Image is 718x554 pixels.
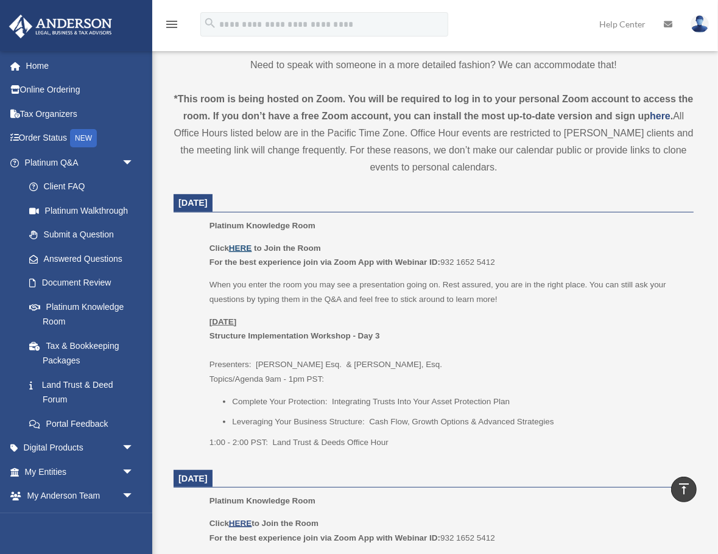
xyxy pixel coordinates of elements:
[174,57,694,74] p: Need to speak with someone in a more detailed fashion? We can accommodate that!
[9,78,152,102] a: Online Ordering
[122,484,146,509] span: arrow_drop_down
[254,244,321,253] b: to Join the Room
[209,317,237,326] u: [DATE]
[9,460,152,484] a: My Entitiesarrow_drop_down
[209,331,380,340] b: Structure Implementation Workshop - Day 3
[9,54,152,78] a: Home
[17,412,152,436] a: Portal Feedback
[122,436,146,461] span: arrow_drop_down
[122,508,146,533] span: arrow_drop_down
[17,223,152,247] a: Submit a Question
[209,435,685,450] p: 1:00 - 2:00 PST: Land Trust & Deeds Office Hour
[174,91,694,176] div: All Office Hours listed below are in the Pacific Time Zone. Office Hour events are restricted to ...
[122,460,146,485] span: arrow_drop_down
[209,315,685,387] p: Presenters: [PERSON_NAME] Esq. & [PERSON_NAME], Esq. Topics/Agenda 9am - 1pm PST:
[650,111,670,121] a: here
[209,496,315,505] span: Platinum Knowledge Room
[9,126,152,151] a: Order StatusNEW
[232,415,685,429] li: Leveraging Your Business Structure: Cash Flow, Growth Options & Advanced Strategies
[9,102,152,126] a: Tax Organizers
[178,198,208,208] span: [DATE]
[17,295,146,334] a: Platinum Knowledge Room
[671,477,697,502] a: vertical_align_top
[232,394,685,409] li: Complete Your Protection: Integrating Trusts Into Your Asset Protection Plan
[17,334,152,373] a: Tax & Bookkeeping Packages
[9,150,152,175] a: Platinum Q&Aarrow_drop_down
[9,436,152,460] a: Digital Productsarrow_drop_down
[209,258,440,267] b: For the best experience join via Zoom App with Webinar ID:
[17,247,152,271] a: Answered Questions
[9,508,152,532] a: My Documentsarrow_drop_down
[70,129,97,147] div: NEW
[17,271,152,295] a: Document Review
[229,244,252,253] a: HERE
[122,150,146,175] span: arrow_drop_down
[691,15,709,33] img: User Pic
[17,175,152,199] a: Client FAQ
[17,373,152,412] a: Land Trust & Deed Forum
[209,519,319,528] b: Click to Join the Room
[209,221,315,230] span: Platinum Knowledge Room
[178,474,208,483] span: [DATE]
[174,94,694,121] strong: *This room is being hosted on Zoom. You will be required to log in to your personal Zoom account ...
[5,15,116,38] img: Anderson Advisors Platinum Portal
[164,21,179,32] a: menu
[203,16,217,30] i: search
[17,198,152,223] a: Platinum Walkthrough
[209,278,685,306] p: When you enter the room you may see a presentation going on. Rest assured, you are in the right p...
[209,241,685,270] p: 932 1652 5412
[670,111,673,121] strong: .
[209,533,440,542] b: For the best experience join via Zoom App with Webinar ID:
[677,482,691,496] i: vertical_align_top
[229,519,252,528] a: HERE
[9,484,152,508] a: My Anderson Teamarrow_drop_down
[164,17,179,32] i: menu
[209,516,685,545] p: 932 1652 5412
[209,244,254,253] b: Click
